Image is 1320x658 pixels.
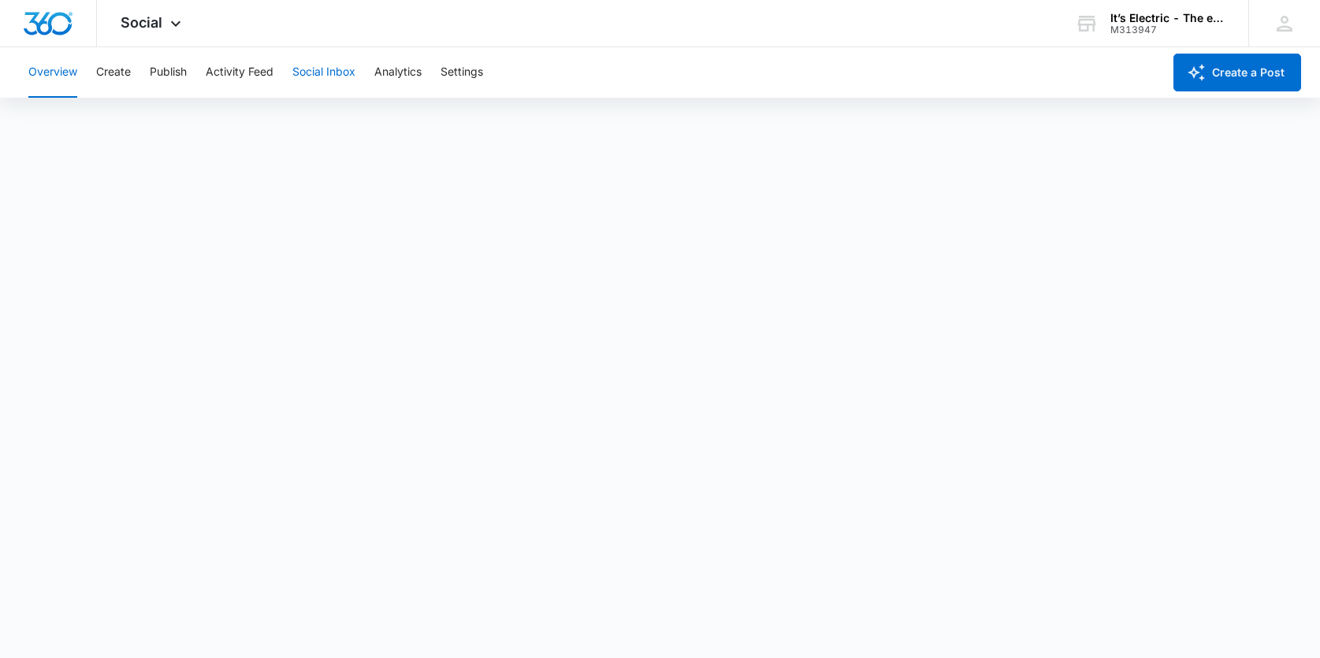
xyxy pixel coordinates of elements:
button: Social Inbox [292,47,355,98]
span: Social [121,14,162,31]
button: Settings [441,47,483,98]
div: account id [1110,24,1225,35]
button: Create [96,47,131,98]
button: Analytics [374,47,422,98]
button: Activity Feed [206,47,273,98]
div: account name [1110,12,1225,24]
button: Overview [28,47,77,98]
button: Publish [150,47,187,98]
button: Create a Post [1173,54,1301,91]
